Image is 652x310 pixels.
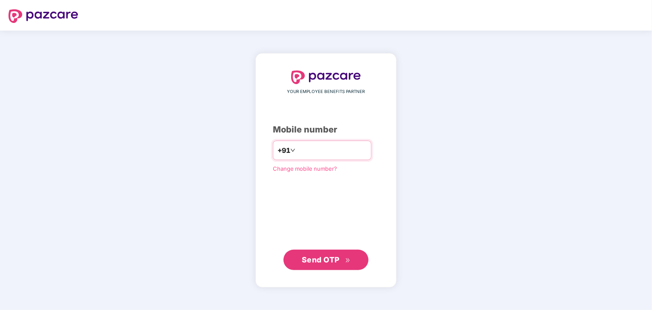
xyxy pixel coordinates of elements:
[291,70,361,84] img: logo
[273,165,337,172] a: Change mobile number?
[9,9,78,23] img: logo
[278,145,290,156] span: +91
[283,250,369,270] button: Send OTPdouble-right
[302,255,340,264] span: Send OTP
[345,258,351,263] span: double-right
[290,148,295,153] span: down
[287,88,365,95] span: YOUR EMPLOYEE BENEFITS PARTNER
[273,123,379,136] div: Mobile number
